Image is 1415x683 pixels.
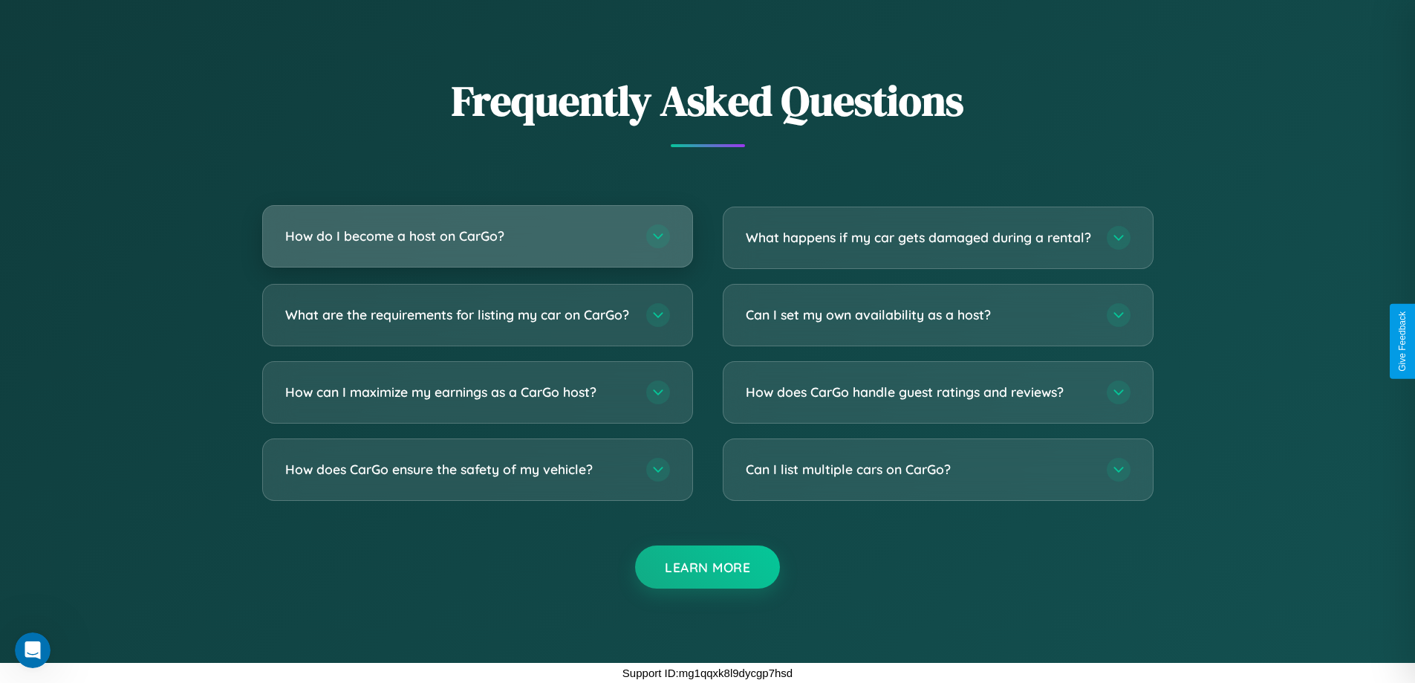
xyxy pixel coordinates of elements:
h3: What happens if my car gets damaged during a rental? [746,228,1092,247]
button: Learn More [635,546,780,589]
h3: Can I set my own availability as a host? [746,305,1092,324]
div: Give Feedback [1397,311,1408,372]
h3: What are the requirements for listing my car on CarGo? [285,305,631,324]
h3: How do I become a host on CarGo? [285,227,631,245]
h3: Can I list multiple cars on CarGo? [746,460,1092,479]
h3: How can I maximize my earnings as a CarGo host? [285,383,631,401]
h2: Frequently Asked Questions [262,72,1154,129]
iframe: Intercom live chat [15,632,51,668]
h3: How does CarGo handle guest ratings and reviews? [746,383,1092,401]
h3: How does CarGo ensure the safety of my vehicle? [285,460,631,479]
p: Support ID: mg1qqxk8l9dycgp7hsd [622,663,793,683]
